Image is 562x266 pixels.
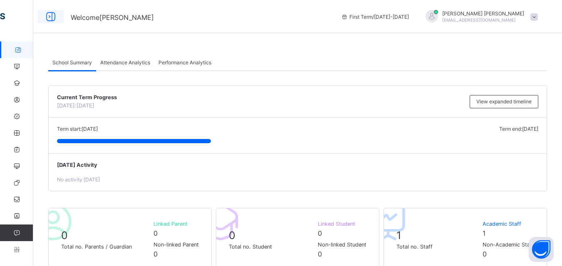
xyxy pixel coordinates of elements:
[229,229,235,242] span: 0
[229,244,314,250] span: Total no. Student
[61,229,68,242] span: 0
[499,126,538,132] span: Term end: [DATE]
[396,229,401,242] span: 1
[318,221,366,227] span: Linked Student
[153,221,199,227] span: Linked Parent
[57,126,98,132] span: Term start: [DATE]
[529,237,554,262] button: Open asap
[341,14,409,20] span: session/term information
[318,242,366,248] span: Non-linked Student
[417,10,542,24] div: Muhammad AsifAhmad
[153,229,158,237] span: 0
[61,244,149,250] span: Total no. Parents / Guardian
[318,250,322,258] span: 0
[158,59,211,66] span: Performance Analytics
[483,250,487,258] span: 0
[483,221,534,227] span: Academic Staff
[396,244,478,250] span: Total no. Staff
[442,17,516,22] span: [EMAIL_ADDRESS][DOMAIN_NAME]
[57,94,465,100] span: Current Term Progress
[100,59,150,66] span: Attendance Analytics
[153,242,199,248] span: Non-linked Parent
[476,98,532,105] span: View expanded timeline
[318,229,322,237] span: 0
[483,229,485,237] span: 1
[57,102,94,109] span: [DATE]: [DATE]
[57,162,538,168] span: [DATE] Activity
[442,10,524,17] span: [PERSON_NAME] [PERSON_NAME]
[153,250,158,258] span: 0
[57,176,100,183] span: No activity [DATE]
[71,13,154,22] span: Welcome [PERSON_NAME]
[52,59,92,66] span: School Summary
[483,242,534,248] span: Non-Academic Staff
